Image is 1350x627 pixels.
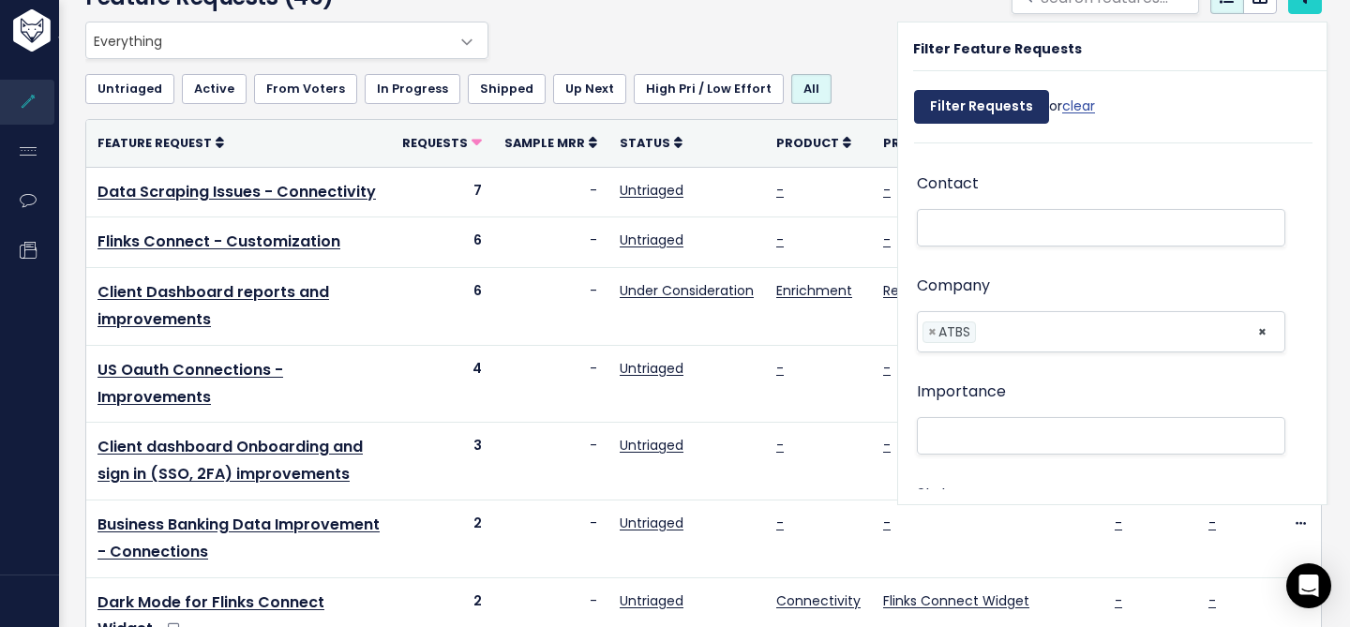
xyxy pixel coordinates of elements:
img: logo-white.9d6f32f41409.svg [8,9,154,52]
td: 3 [391,423,493,500]
td: 7 [391,167,493,217]
a: Under Consideration [620,281,754,300]
a: Feature Request [97,133,224,152]
a: Up Next [553,74,626,104]
a: Status [620,133,682,152]
a: Untriaged [620,514,683,532]
a: Business Banking Data Improvement - Connections [97,514,380,562]
li: ATBS [922,321,976,343]
a: US Oauth Connections - Improvements [97,359,283,408]
td: 2 [391,500,493,577]
strong: Filter Feature Requests [913,39,1082,58]
a: Connectivity [776,591,861,610]
span: Everything [86,22,450,58]
td: 4 [391,345,493,423]
td: - [493,423,608,500]
div: Open Intercom Messenger [1286,563,1331,608]
a: Reporting and Dashboard [883,281,1050,300]
a: Untriaged [620,591,683,610]
a: - [883,181,891,200]
td: - [493,167,608,217]
a: Untriaged [85,74,174,104]
label: Status [917,481,964,508]
span: Feature Request [97,135,212,151]
a: - [883,231,891,249]
a: Untriaged [620,181,683,200]
span: Everything [85,22,488,59]
label: Contact [917,171,979,198]
td: - [493,268,608,346]
a: High Pri / Low Effort [634,74,784,104]
ul: Filter feature requests [85,74,1322,104]
span: × [928,322,937,342]
a: Shipped [468,74,546,104]
a: - [776,359,784,378]
a: - [1115,514,1122,532]
span: Sample MRR [504,135,585,151]
a: - [1208,591,1216,610]
a: Untriaged [620,436,683,455]
a: Untriaged [620,231,683,249]
a: Active [182,74,247,104]
input: Filter Requests [914,90,1049,124]
td: 6 [391,268,493,346]
a: - [883,514,891,532]
a: Product [776,133,851,152]
a: Client Dashboard reports and improvements [97,281,329,330]
td: - [493,345,608,423]
td: - [493,500,608,577]
a: All [791,74,832,104]
span: × [1257,312,1267,351]
a: - [776,436,784,455]
a: From Voters [254,74,357,104]
span: ATBS [938,322,970,341]
span: Requests [402,135,468,151]
a: Flinks Connect - Customization [97,231,340,252]
label: Importance [917,379,1006,406]
a: Data Scraping Issues - Connectivity [97,181,376,202]
a: Client dashboard Onboarding and sign in (SSO, 2FA) improvements [97,436,363,485]
label: Company [917,273,990,300]
a: - [1115,591,1122,610]
span: Status [620,135,670,151]
a: clear [1062,97,1095,115]
a: Enrichment [776,281,852,300]
a: - [776,181,784,200]
td: - [493,217,608,268]
a: Sample MRR [504,133,597,152]
a: Flinks Connect Widget [883,591,1029,610]
td: 6 [391,217,493,268]
a: - [776,231,784,249]
a: Product Area [883,133,993,152]
a: In Progress [365,74,460,104]
a: Requests [402,133,482,152]
a: Untriaged [620,359,683,378]
div: or [914,81,1095,142]
a: - [883,436,891,455]
a: - [776,514,784,532]
a: - [883,359,891,378]
span: Product Area [883,135,981,151]
a: - [1208,514,1216,532]
span: Product [776,135,839,151]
